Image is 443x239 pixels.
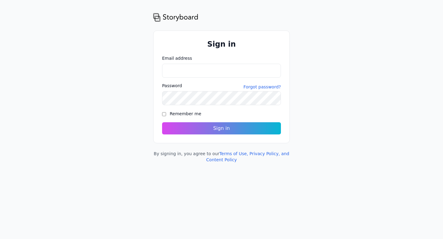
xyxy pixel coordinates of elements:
[162,83,182,89] label: Password
[153,151,290,163] div: By signing in, you agree to our
[162,55,281,61] label: Email address
[153,12,198,22] img: storyboard
[162,122,281,134] button: Sign in
[206,151,289,162] a: Terms of Use, Privacy Policy, and Content Policy
[162,39,281,49] h1: Sign in
[243,84,281,90] a: Forgot password?
[170,111,201,116] label: Remember me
